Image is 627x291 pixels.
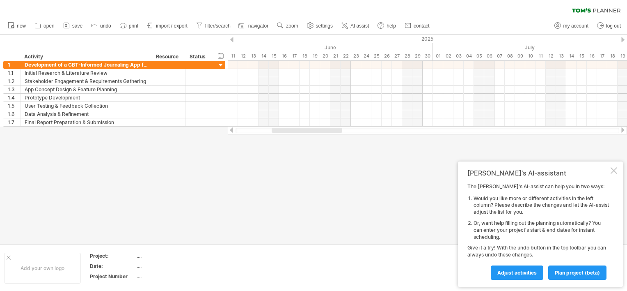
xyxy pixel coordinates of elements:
[248,23,268,29] span: navigator
[310,52,320,60] div: Thursday, 19 June 2025
[100,23,111,29] span: undo
[25,69,148,77] div: Initial Research & Literature Review
[494,52,505,60] div: Monday, 7 July 2025
[453,52,464,60] div: Thursday, 3 July 2025
[443,52,453,60] div: Wednesday, 2 July 2025
[25,77,148,85] div: Stakeholder Engagement & Requirements Gathering
[595,21,623,31] a: log out
[607,52,618,60] div: Friday, 18 July 2025
[330,52,341,60] div: Saturday, 21 June 2025
[484,52,494,60] div: Sunday, 6 July 2025
[351,52,361,60] div: Monday, 23 June 2025
[269,52,279,60] div: Sunday, 15 June 2025
[90,273,135,280] div: Project Number
[525,52,535,60] div: Thursday, 10 July 2025
[392,52,402,60] div: Friday, 27 June 2025
[237,21,271,31] a: navigator
[24,53,147,61] div: Activity
[371,52,382,60] div: Wednesday, 25 June 2025
[289,52,300,60] div: Tuesday, 17 June 2025
[248,52,259,60] div: Friday, 13 June 2025
[32,21,57,31] a: open
[145,21,190,31] a: import / export
[414,23,430,29] span: contact
[43,23,55,29] span: open
[194,21,233,31] a: filter/search
[341,52,351,60] div: Sunday, 22 June 2025
[555,270,600,276] span: plan project (beta)
[563,23,588,29] span: my account
[279,52,289,60] div: Monday, 16 June 2025
[320,52,330,60] div: Friday, 20 June 2025
[137,273,206,280] div: ....
[382,52,392,60] div: Thursday, 26 June 2025
[515,52,525,60] div: Wednesday, 9 July 2025
[8,94,20,102] div: 1.4
[6,21,28,31] a: new
[535,52,546,60] div: Friday, 11 July 2025
[597,52,607,60] div: Thursday, 17 July 2025
[361,52,371,60] div: Tuesday, 24 June 2025
[467,169,609,177] div: [PERSON_NAME]'s AI-assistant
[129,23,138,29] span: print
[190,53,208,61] div: Status
[25,102,148,110] div: User Testing & Feedback Collection
[8,77,20,85] div: 1.2
[497,270,537,276] span: Adjust activities
[587,52,597,60] div: Wednesday, 16 July 2025
[577,52,587,60] div: Tuesday, 15 July 2025
[305,21,335,31] a: settings
[259,52,269,60] div: Saturday, 14 June 2025
[90,263,135,270] div: Date:
[606,23,621,29] span: log out
[25,94,148,102] div: Prototype Development
[339,21,371,31] a: AI assist
[156,53,181,61] div: Resource
[375,21,398,31] a: help
[238,52,248,60] div: Thursday, 12 June 2025
[474,195,609,216] li: Would you like more or different activities in the left column? Please describe the changes and l...
[412,52,423,60] div: Sunday, 29 June 2025
[423,52,433,60] div: Monday, 30 June 2025
[548,266,606,280] a: plan project (beta)
[89,21,114,31] a: undo
[464,52,474,60] div: Friday, 4 July 2025
[125,43,433,52] div: June 2025
[286,23,298,29] span: zoom
[505,52,515,60] div: Tuesday, 8 July 2025
[556,52,566,60] div: Sunday, 13 July 2025
[8,85,20,93] div: 1.3
[8,61,20,69] div: 1
[90,252,135,259] div: Project:
[491,266,543,280] a: Adjust activities
[25,118,148,126] div: Final Report Preparation & Submission
[25,110,148,118] div: Data Analysis & Refinement
[566,52,577,60] div: Monday, 14 July 2025
[8,102,20,110] div: 1.5
[403,21,432,31] a: contact
[316,23,333,29] span: settings
[228,52,238,60] div: Wednesday, 11 June 2025
[552,21,591,31] a: my account
[474,220,609,240] li: Or, want help filling out the planning automatically? You can enter your project's start & end da...
[61,21,85,31] a: save
[137,263,206,270] div: ....
[467,183,609,279] div: The [PERSON_NAME]'s AI-assist can help you in two ways: Give it a try! With the undo button in th...
[8,69,20,77] div: 1.1
[8,110,20,118] div: 1.6
[25,61,148,69] div: Development of a CBT-Informed Journaling App for Eduvos Students
[275,21,300,31] a: zoom
[17,23,26,29] span: new
[4,253,81,284] div: Add your own logo
[350,23,369,29] span: AI assist
[205,23,231,29] span: filter/search
[118,21,141,31] a: print
[8,118,20,126] div: 1.7
[137,252,206,259] div: ....
[387,23,396,29] span: help
[433,52,443,60] div: Tuesday, 1 July 2025
[402,52,412,60] div: Saturday, 28 June 2025
[474,52,484,60] div: Saturday, 5 July 2025
[72,23,82,29] span: save
[25,85,148,93] div: App Concept Design & Feature Planning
